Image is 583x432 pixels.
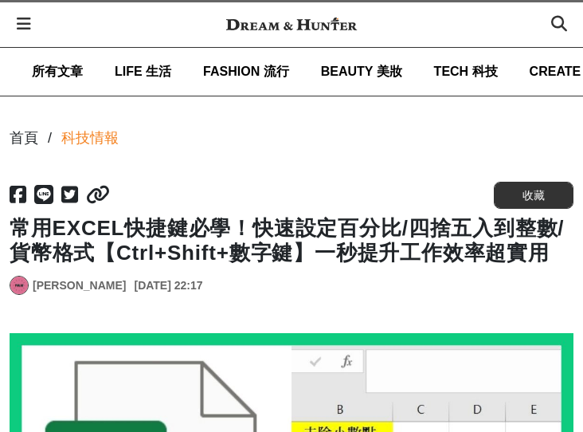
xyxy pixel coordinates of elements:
a: TECH 科技 [434,48,498,96]
div: 首頁 [10,128,38,149]
div: / [48,128,52,149]
span: TECH 科技 [434,65,498,78]
a: 所有文章 [32,48,83,96]
div: [DATE] 22:17 [134,277,202,294]
a: Avatar [10,276,29,295]
span: 所有文章 [32,65,83,78]
a: FASHION 流行 [203,48,289,96]
a: BEAUTY 美妝 [321,48,402,96]
a: 科技情報 [61,128,119,149]
span: BEAUTY 美妝 [321,65,402,78]
img: Dream & Hunter [218,10,364,38]
button: 收藏 [494,182,573,209]
a: [PERSON_NAME] [33,277,126,294]
h1: 常用EXCEL快捷鍵必學！快速設定百分比/四捨五入到整數/貨幣格式【Ctrl+Shift+數字鍵】一秒提升工作效率超實用 [10,216,573,265]
img: Avatar [10,277,28,294]
a: LIFE 生活 [115,48,171,96]
span: LIFE 生活 [115,65,171,78]
span: FASHION 流行 [203,65,289,78]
